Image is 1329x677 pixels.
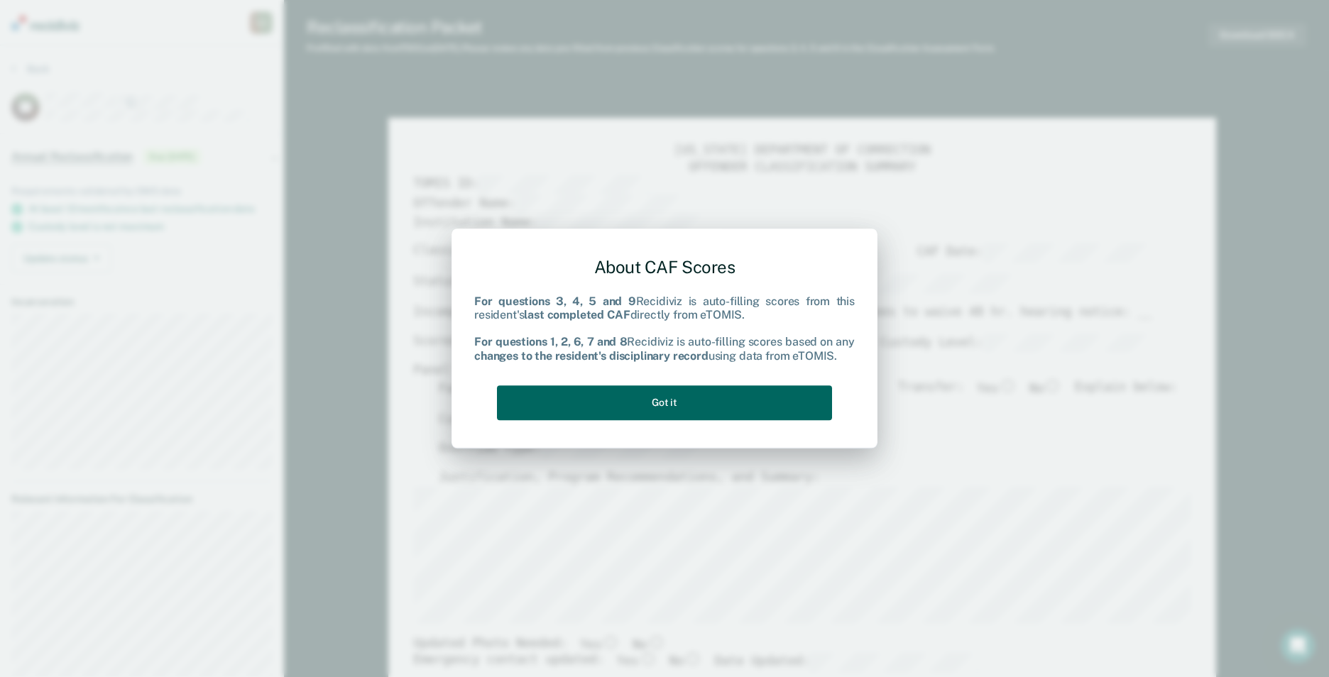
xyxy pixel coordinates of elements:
div: About CAF Scores [474,246,855,289]
b: For questions 1, 2, 6, 7 and 8 [474,336,627,349]
b: last completed CAF [524,308,630,321]
b: changes to the resident's disciplinary record [474,349,709,363]
button: Got it [497,385,832,420]
div: Recidiviz is auto-filling scores from this resident's directly from eTOMIS. Recidiviz is auto-fil... [474,295,855,363]
b: For questions 3, 4, 5 and 9 [474,295,636,308]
